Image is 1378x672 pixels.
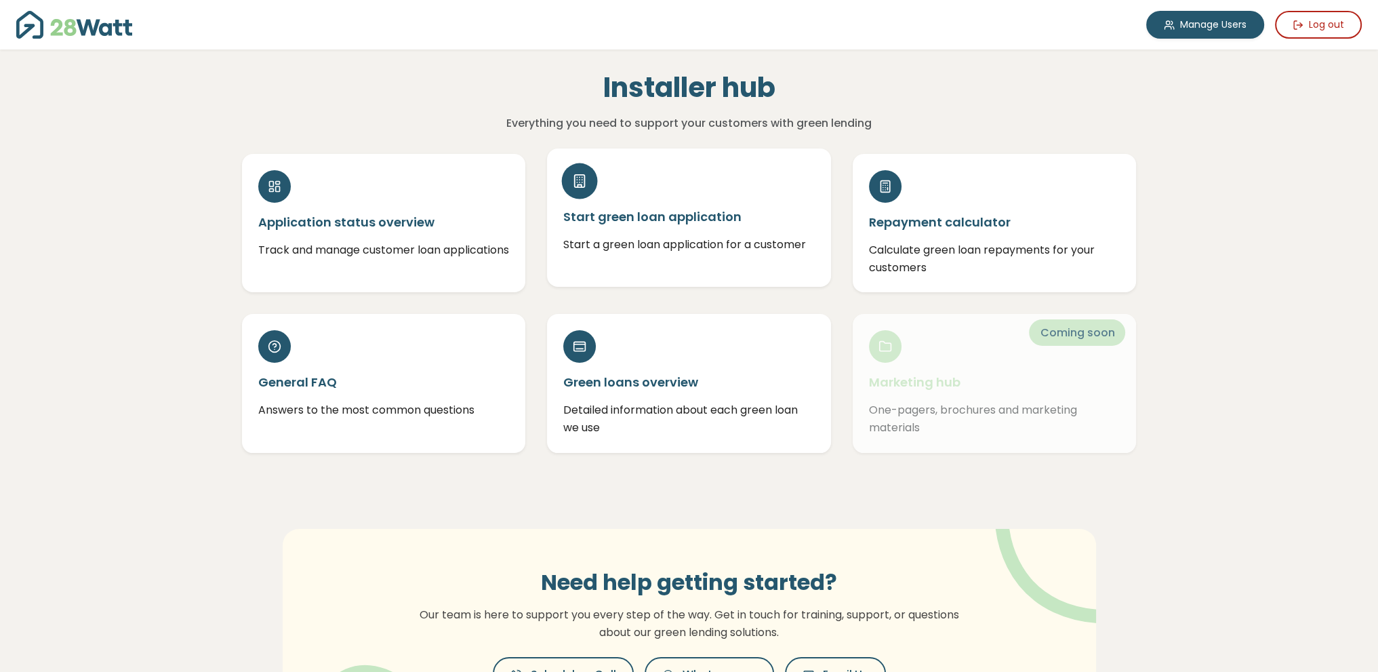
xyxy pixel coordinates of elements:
[563,208,815,225] h5: Start green loan application
[869,214,1120,231] h5: Repayment calculator
[563,401,815,436] p: Detailed information about each green loan we use
[960,492,1137,624] img: vector
[563,374,815,391] h5: Green loans overview
[258,374,510,391] h5: General FAQ
[869,401,1120,436] p: One-pagers, brochures and marketing materials
[258,214,510,231] h5: Application status overview
[16,11,132,39] img: 28Watt
[869,241,1120,276] p: Calculate green loan repayments for your customers
[258,241,510,259] p: Track and manage customer loan applications
[1275,11,1362,39] button: Log out
[411,606,967,641] p: Our team is here to support you every step of the way. Get in touch for training, support, or que...
[394,71,984,104] h1: Installer hub
[1029,319,1125,346] span: Coming soon
[411,570,967,595] h3: Need help getting started?
[869,374,1120,391] h5: Marketing hub
[394,115,984,132] p: Everything you need to support your customers with green lending
[563,236,815,254] p: Start a green loan application for a customer
[258,401,510,419] p: Answers to the most common questions
[1146,11,1264,39] a: Manage Users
